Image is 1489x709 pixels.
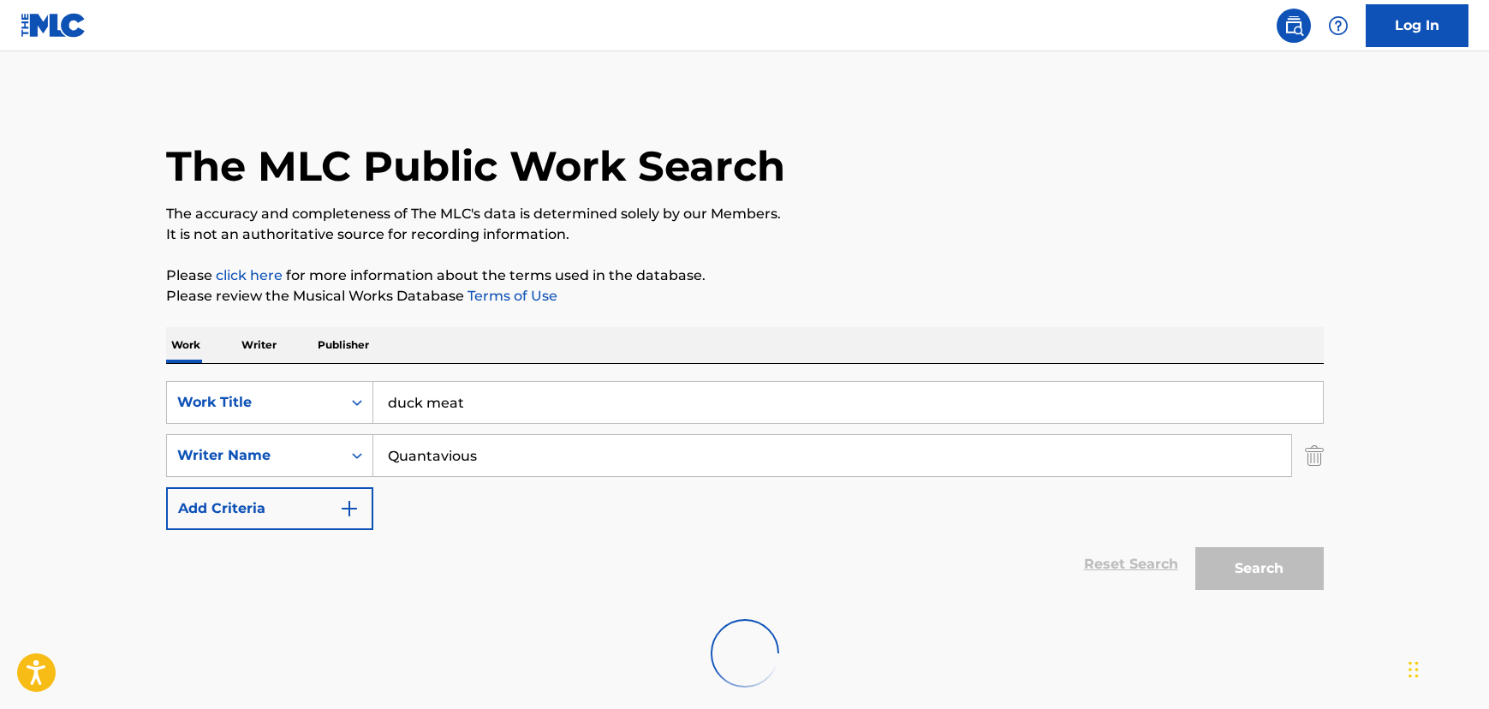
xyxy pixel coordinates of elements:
[1328,15,1349,36] img: help
[313,327,374,363] p: Publisher
[177,445,331,466] div: Writer Name
[711,619,779,688] img: preloader
[1284,15,1304,36] img: search
[166,286,1324,307] p: Please review the Musical Works Database
[1403,627,1489,709] iframe: Chat Widget
[21,13,86,38] img: MLC Logo
[166,265,1324,286] p: Please for more information about the terms used in the database.
[1305,434,1324,477] img: Delete Criterion
[1277,9,1311,43] a: Public Search
[236,327,282,363] p: Writer
[166,204,1324,224] p: The accuracy and completeness of The MLC's data is determined solely by our Members.
[1366,4,1468,47] a: Log In
[166,140,785,192] h1: The MLC Public Work Search
[339,498,360,519] img: 9d2ae6d4665cec9f34b9.svg
[216,267,283,283] a: click here
[1321,9,1355,43] div: Help
[1409,644,1419,695] div: Drag
[166,381,1324,599] form: Search Form
[177,392,331,413] div: Work Title
[166,224,1324,245] p: It is not an authoritative source for recording information.
[166,487,373,530] button: Add Criteria
[166,327,205,363] p: Work
[464,288,557,304] a: Terms of Use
